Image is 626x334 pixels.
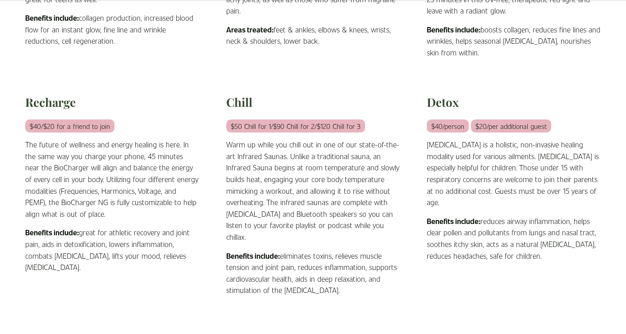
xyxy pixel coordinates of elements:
strong: Benefits include: [226,251,280,261]
p: feet & ankles, elbows & knees, wrists, neck & shoulders, lower back. [226,24,400,47]
p: eliminates toxins, relieves muscle tension and joint pain, reduces inflammation, supports cardiov... [226,250,400,296]
em: $40/$20 for a friend to join [25,119,114,133]
h2: Recharge [25,95,199,110]
strong: Benefits include: [427,216,480,226]
strong: Benefits include: [25,228,79,237]
p: collagen production, increased blood flow for an instant glow, fine line and wrinkle reductions, ... [25,12,199,47]
h2: Chill [226,95,400,110]
p: reduces airway inflammation, helps clear pollen and pollutants from lungs and nasal tract, soothe... [427,215,601,261]
strong: Areas treated: [226,25,274,34]
p: [MEDICAL_DATA] is a holistic, non-invasive healing modality used for various ailments. [MEDICAL_D... [427,139,601,208]
p: The future of wellness and energy healing is here. In the same way you charge your phone, 45 minu... [25,139,199,220]
h2: Detox [427,95,601,110]
em: $50 Chill for 1/$90 Chill for 2/$120 Chill for 3 [226,119,365,133]
p: Warm up while you chill out in one of our state-of-the-art Infrared Saunas. Unlike a traditional ... [226,139,400,242]
p: boosts collagen, reduces fine lines and wrinkles, helps seasonal [MEDICAL_DATA], nourishes skin f... [427,24,601,59]
em: $20/per additional guest [471,119,551,133]
strong: Benefits include: [25,13,79,23]
strong: Benefits include: [427,25,480,34]
em: $40/person [427,119,469,133]
p: great for athletic recovery and joint pain, aids in detoxification, lowers inflammation, combats ... [25,227,199,273]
